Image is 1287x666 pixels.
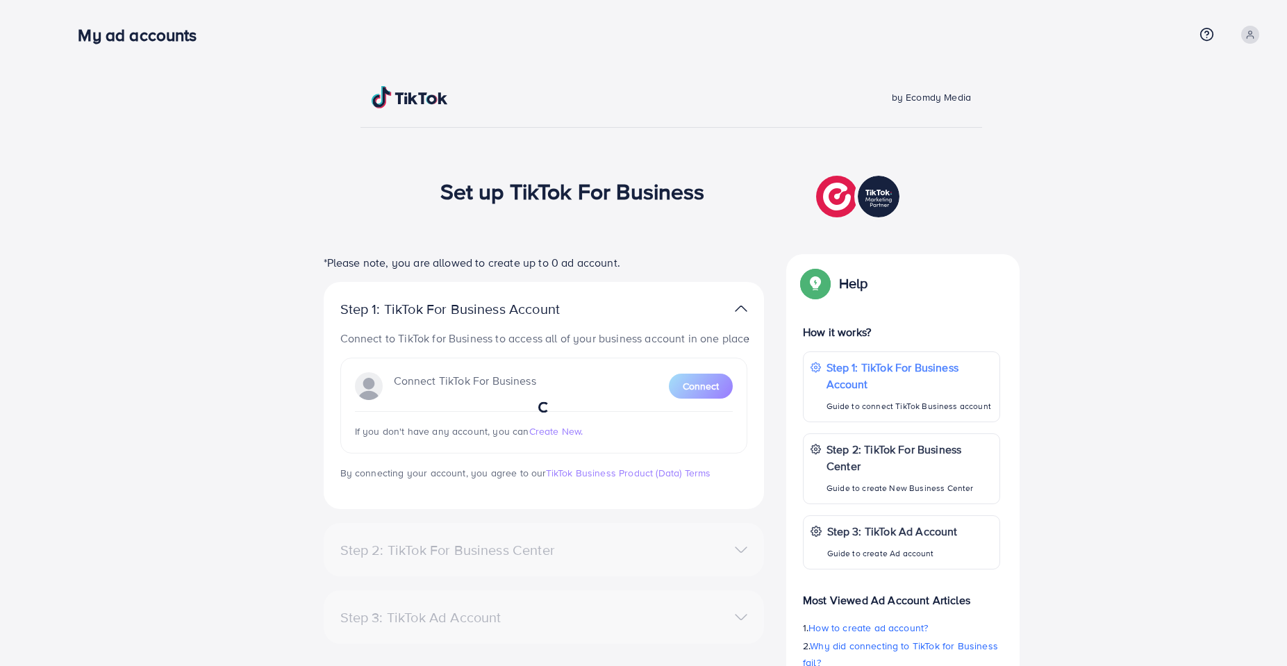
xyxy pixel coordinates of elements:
[803,619,1000,636] p: 1.
[816,172,903,221] img: TikTok partner
[827,523,958,540] p: Step 3: TikTok Ad Account
[440,178,705,204] h1: Set up TikTok For Business
[892,90,971,104] span: by Ecomdy Media
[324,254,764,271] p: *Please note, you are allowed to create up to 0 ad account.
[839,275,868,292] p: Help
[827,480,993,497] p: Guide to create New Business Center
[827,545,958,562] p: Guide to create Ad account
[827,441,993,474] p: Step 2: TikTok For Business Center
[735,299,747,319] img: TikTok partner
[827,359,993,392] p: Step 1: TikTok For Business Account
[827,398,993,415] p: Guide to connect TikTok Business account
[372,86,448,108] img: TikTok
[340,301,604,317] p: Step 1: TikTok For Business Account
[803,271,828,296] img: Popup guide
[78,25,208,45] h3: My ad accounts
[803,581,1000,608] p: Most Viewed Ad Account Articles
[803,324,1000,340] p: How it works?
[808,621,928,635] span: How to create ad account?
